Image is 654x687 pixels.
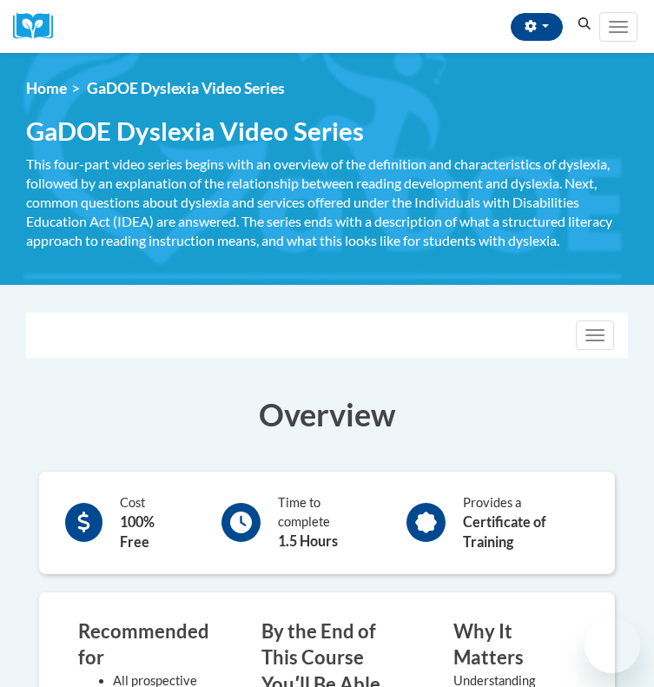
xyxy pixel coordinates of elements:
[26,116,364,146] span: GaDOE Dyslexia Video Series
[463,513,546,550] b: Certificate of Training
[463,493,590,552] div: Provides a
[26,155,625,250] div: This four-part video series begins with an overview of the definition and characteristics of dysl...
[585,618,640,673] iframe: Button to launch messaging window
[453,618,576,672] h3: Why It Matters
[13,13,65,40] a: Cox Campus
[571,14,598,35] button: Search
[511,13,563,41] button: Account Settings
[26,393,628,436] h3: Overview
[278,493,367,552] div: Time to complete
[87,79,285,97] span: GaDOE Dyslexia Video Series
[13,13,65,40] img: Logo brand
[120,493,182,552] div: Cost
[120,513,155,550] b: 100% Free
[78,618,209,672] h3: Recommended for
[26,79,67,97] a: Home
[278,532,338,549] b: 1.5 Hours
